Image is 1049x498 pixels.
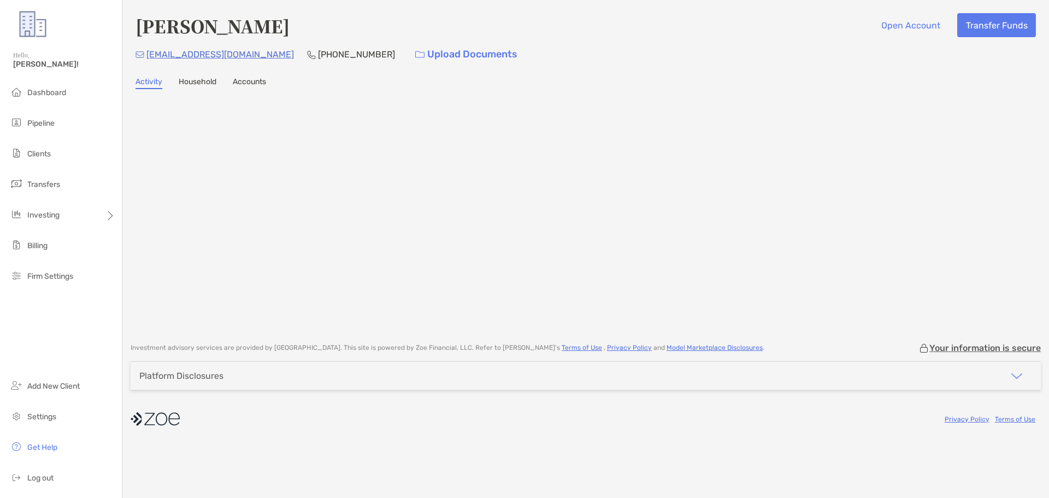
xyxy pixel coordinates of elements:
[929,343,1041,353] p: Your information is secure
[233,77,266,89] a: Accounts
[135,77,162,89] a: Activity
[10,409,23,423] img: settings icon
[139,371,223,381] div: Platform Disclosures
[408,43,524,66] a: Upload Documents
[415,51,425,58] img: button icon
[179,77,216,89] a: Household
[27,382,80,391] span: Add New Client
[13,4,52,44] img: Zoe Logo
[131,344,764,352] p: Investment advisory services are provided by [GEOGRAPHIC_DATA] . This site is powered by Zoe Fina...
[318,48,395,61] p: [PHONE_NUMBER]
[10,208,23,221] img: investing icon
[13,60,115,69] span: [PERSON_NAME]!
[131,407,180,431] img: company logo
[10,177,23,190] img: transfers icon
[957,13,1036,37] button: Transfer Funds
[10,379,23,392] img: add_new_client icon
[1010,370,1023,383] img: icon arrow
[10,440,23,453] img: get-help icon
[27,272,73,281] span: Firm Settings
[146,48,294,61] p: [EMAIL_ADDRESS][DOMAIN_NAME]
[10,147,23,160] img: clients icon
[607,344,652,351] a: Privacy Policy
[10,269,23,282] img: firm-settings icon
[10,116,23,129] img: pipeline icon
[27,443,57,452] span: Get Help
[27,88,66,97] span: Dashboard
[135,51,144,58] img: Email Icon
[667,344,763,351] a: Model Marketplace Disclosures
[135,13,290,38] h4: [PERSON_NAME]
[27,119,55,128] span: Pipeline
[27,149,51,159] span: Clients
[10,471,23,484] img: logout icon
[307,50,316,59] img: Phone Icon
[27,412,56,421] span: Settings
[27,210,60,220] span: Investing
[10,85,23,98] img: dashboard icon
[995,415,1035,423] a: Terms of Use
[27,241,48,250] span: Billing
[873,13,948,37] button: Open Account
[27,473,54,483] span: Log out
[945,415,989,423] a: Privacy Policy
[10,238,23,251] img: billing icon
[562,344,602,351] a: Terms of Use
[27,180,60,189] span: Transfers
